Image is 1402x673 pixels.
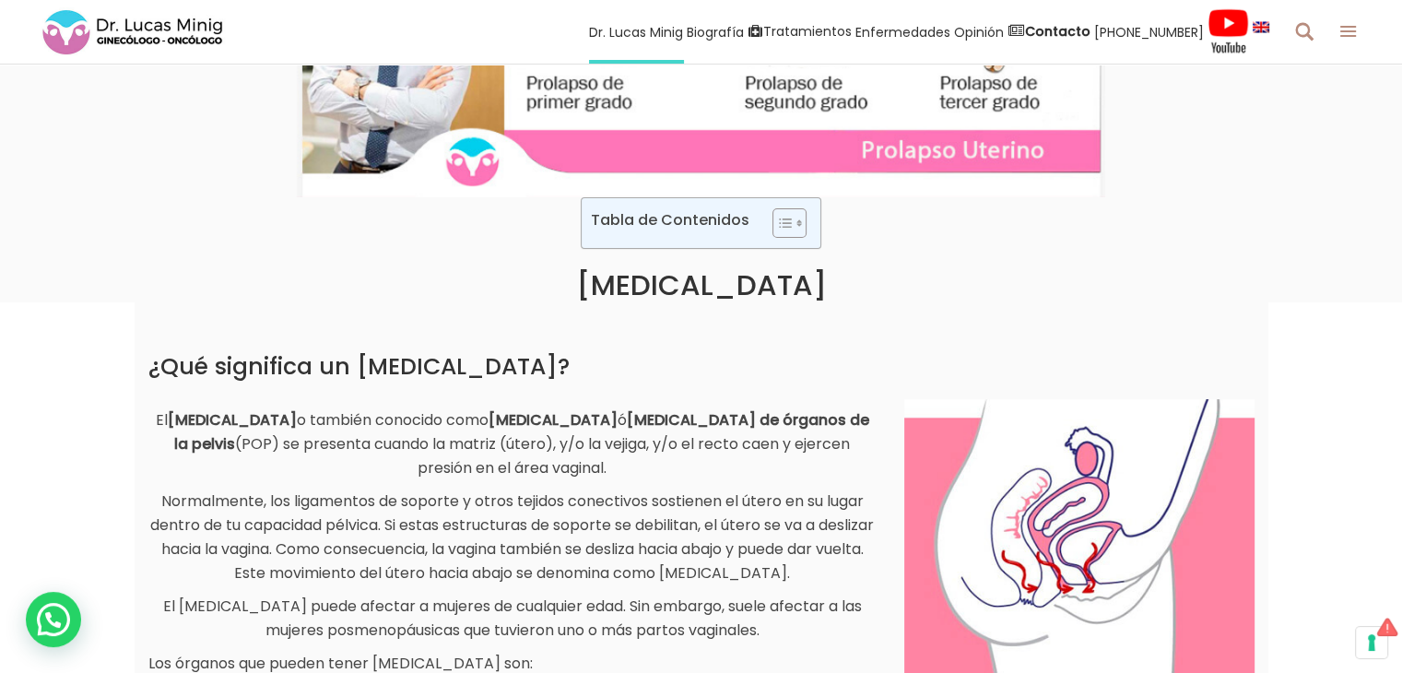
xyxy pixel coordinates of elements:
[174,409,869,455] strong: [MEDICAL_DATA] de órganos de la pelvis
[763,21,852,42] span: Tratamientos
[148,408,877,480] p: El o también conocido como ó (POP) se presenta cuando la matriz (útero), y/o la vejiga, y/o el re...
[759,207,802,239] a: Toggle Table of Content
[1253,21,1269,32] img: language english
[168,409,297,431] strong: [MEDICAL_DATA]
[855,21,950,42] span: Enfermedades
[26,592,81,647] div: WhatsApp contact
[687,21,744,42] span: Biografía
[591,209,749,230] p: Tabla de Contenidos
[148,353,1255,381] h2: ¿Qué significa un [MEDICAL_DATA]?
[589,21,683,42] span: Dr. Lucas Minig
[148,595,877,643] p: El [MEDICAL_DATA] puede afectar a mujeres de cualquier edad. Sin embargo, suele afectar a las muj...
[1094,21,1204,42] span: [PHONE_NUMBER]
[1025,22,1090,41] strong: Contacto
[954,21,1004,42] span: Opinión
[1208,8,1249,54] img: Videos Youtube Ginecología
[489,409,618,431] strong: [MEDICAL_DATA]
[148,490,877,585] p: Normalmente, los ligamentos de soporte y otros tejidos conectivos sostienen el útero en su lugar ...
